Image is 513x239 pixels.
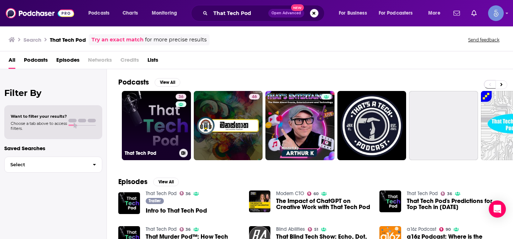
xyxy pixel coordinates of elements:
[88,54,112,69] span: Networks
[88,8,109,18] span: Podcasts
[446,228,451,231] span: 90
[276,226,305,232] a: Blind Abilities
[56,54,79,69] a: Episodes
[379,8,413,18] span: For Podcasters
[5,162,87,167] span: Select
[194,91,263,160] a: 46
[198,5,331,21] div: Search podcasts, credits, & more...
[186,192,191,195] span: 36
[407,198,502,210] span: That Tech Pod's Predictions for Top Tech in [DATE]
[147,54,158,69] a: Lists
[407,190,438,197] a: That Tech Pod
[428,8,440,18] span: More
[152,8,177,18] span: Monitoring
[271,11,301,15] span: Open Advanced
[118,192,140,214] img: Intro to That Tech Pod
[374,7,423,19] button: open menu
[249,94,260,100] a: 46
[125,150,176,156] h3: That Tech Pod
[339,8,367,18] span: For Business
[4,145,102,152] p: Saved Searches
[118,177,147,186] h2: Episodes
[24,36,41,43] h3: Search
[186,228,191,231] span: 36
[407,226,436,232] a: a16z Podcast
[92,36,144,44] a: Try an exact match
[123,8,138,18] span: Charts
[118,177,179,186] a: EpisodesView All
[83,7,119,19] button: open menu
[146,190,177,197] a: That Tech Pod
[11,121,67,131] span: Choose a tab above to access filters.
[308,227,318,232] a: 51
[211,7,268,19] input: Search podcasts, credits, & more...
[6,6,74,20] img: Podchaser - Follow, Share and Rate Podcasts
[468,7,480,19] a: Show notifications dropdown
[11,114,67,119] span: Want to filter your results?
[153,178,179,186] button: View All
[379,190,401,212] img: That Tech Pod's Predictions for Top Tech in 2024
[466,37,502,43] button: Send feedback
[180,227,191,232] a: 36
[252,93,257,101] span: 46
[488,5,504,21] span: Logged in as Spiral5-G1
[314,228,318,231] span: 51
[149,199,161,203] span: Trailer
[488,5,504,21] img: User Profile
[447,192,452,195] span: 36
[155,78,180,87] button: View All
[9,54,15,69] a: All
[407,198,502,210] a: That Tech Pod's Predictions for Top Tech in 2024
[276,198,371,210] a: The Impact of ChatGPT on Creative Work with That Tech Pod
[4,157,102,173] button: Select
[176,94,186,100] a: 36
[488,5,504,21] button: Show profile menu
[439,227,451,232] a: 90
[118,78,180,87] a: PodcastsView All
[120,54,139,69] span: Credits
[146,208,207,214] a: Intro to That Tech Pod
[276,190,304,197] a: Modern CTO
[180,191,191,195] a: 36
[147,7,186,19] button: open menu
[118,78,149,87] h2: Podcasts
[441,192,452,196] a: 36
[50,36,86,43] h3: That Tech Pod
[178,93,183,101] span: 36
[313,192,318,195] span: 60
[249,190,271,212] img: The Impact of ChatGPT on Creative Work with That Tech Pod
[4,88,102,98] h2: Filter By
[268,9,304,17] button: Open AdvancedNew
[146,226,177,232] a: That Tech Pod
[423,7,449,19] button: open menu
[24,54,48,69] a: Podcasts
[451,7,463,19] a: Show notifications dropdown
[291,4,304,11] span: New
[118,7,142,19] a: Charts
[334,7,376,19] button: open menu
[122,91,191,160] a: 36That Tech Pod
[145,36,207,44] span: for more precise results
[307,192,318,196] a: 60
[489,200,506,218] div: Open Intercom Messenger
